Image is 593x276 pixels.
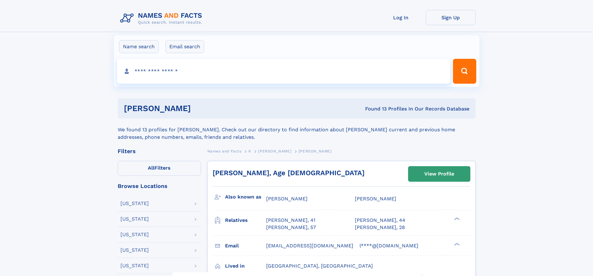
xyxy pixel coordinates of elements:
[426,10,476,25] a: Sign Up
[118,119,476,141] div: We found 13 profiles for [PERSON_NAME]. Check out our directory to find information about [PERSON...
[355,196,396,202] span: [PERSON_NAME]
[258,147,291,155] a: [PERSON_NAME]
[266,196,308,202] span: [PERSON_NAME]
[453,217,460,221] div: ❯
[225,241,266,251] h3: Email
[266,217,315,224] a: [PERSON_NAME], 41
[118,183,201,189] div: Browse Locations
[258,149,291,153] span: [PERSON_NAME]
[118,148,201,154] div: Filters
[248,149,251,153] span: K
[225,215,266,226] h3: Relatives
[148,165,154,171] span: All
[248,147,251,155] a: K
[213,169,365,177] a: [PERSON_NAME], Age [DEMOGRAPHIC_DATA]
[278,105,469,112] div: Found 13 Profiles In Our Records Database
[118,10,207,27] img: Logo Names and Facts
[355,217,405,224] a: [PERSON_NAME], 44
[299,149,332,153] span: [PERSON_NAME]
[453,59,476,84] button: Search Button
[120,201,149,206] div: [US_STATE]
[266,263,373,269] span: [GEOGRAPHIC_DATA], [GEOGRAPHIC_DATA]
[118,161,201,176] label: Filters
[124,105,278,112] h1: [PERSON_NAME]
[266,224,316,231] a: [PERSON_NAME], 57
[453,242,460,246] div: ❯
[266,243,353,249] span: [EMAIL_ADDRESS][DOMAIN_NAME]
[120,263,149,268] div: [US_STATE]
[355,224,405,231] a: [PERSON_NAME], 28
[120,248,149,253] div: [US_STATE]
[117,59,450,84] input: search input
[120,217,149,222] div: [US_STATE]
[408,166,470,181] a: View Profile
[424,167,454,181] div: View Profile
[165,40,204,53] label: Email search
[225,192,266,202] h3: Also known as
[119,40,159,53] label: Name search
[120,232,149,237] div: [US_STATE]
[376,10,426,25] a: Log In
[207,147,242,155] a: Names and Facts
[225,261,266,271] h3: Lived in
